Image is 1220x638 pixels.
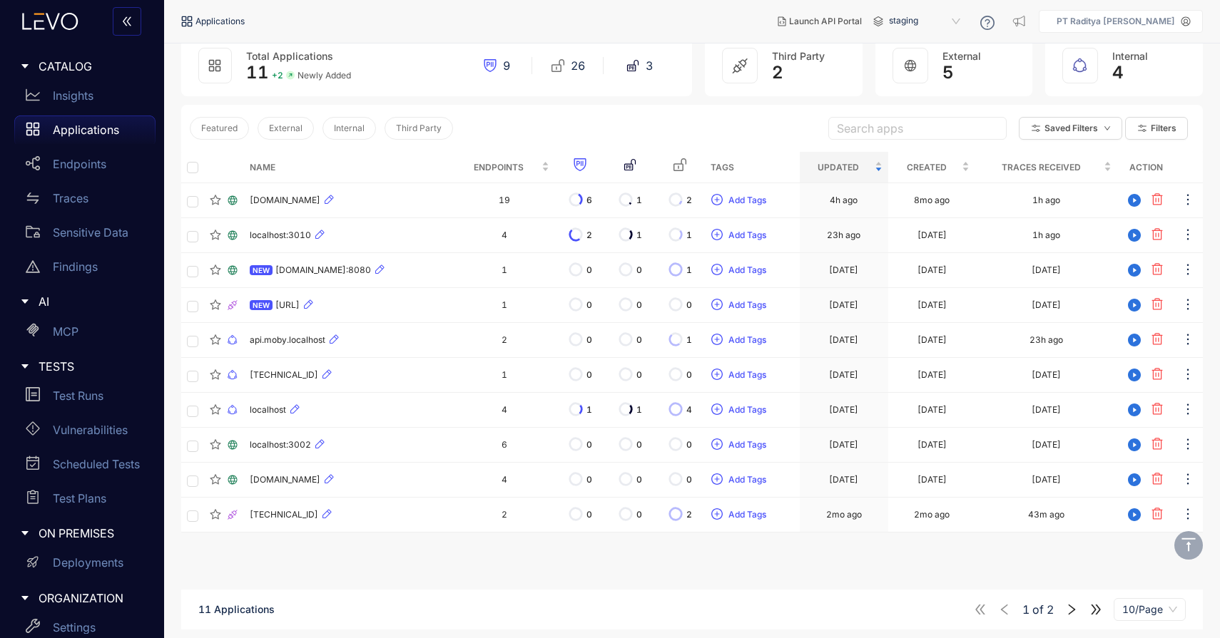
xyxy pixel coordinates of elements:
[53,621,96,634] p: Settings
[53,192,88,205] p: Traces
[1089,603,1102,616] span: double-right
[1112,50,1148,62] span: Internal
[1181,472,1195,488] span: ellipsis
[830,195,858,205] div: 4h ago
[1032,405,1061,415] div: [DATE]
[1124,334,1145,346] span: play-circle
[586,195,592,205] span: 6
[789,16,862,26] span: Launch API Portal
[250,335,325,345] span: api.moby.localhost
[917,370,947,380] div: [DATE]
[275,300,300,310] span: [URL]
[9,51,156,81] div: CATALOG
[1124,369,1145,381] span: play-circle
[14,450,156,484] a: Scheduled Tests
[14,416,156,450] a: Vulnerabilities
[53,158,106,170] p: Endpoints
[1123,294,1146,317] button: play-circle
[385,117,453,140] button: Third Party
[1123,503,1146,526] button: play-circle
[454,253,554,288] td: 1
[14,184,156,218] a: Traces
[275,265,371,275] span: [DOMAIN_NAME]:8080
[39,592,144,604] span: ORGANIZATION
[636,230,642,240] span: 1
[586,405,592,415] span: 1
[1180,259,1196,282] button: ellipsis
[711,334,723,346] span: plus-circle
[728,510,766,520] span: Add Tags
[1180,189,1196,212] button: ellipsis
[686,510,692,520] span: 2
[113,7,141,36] button: double-left
[586,335,592,345] span: 0
[454,498,554,532] td: 2
[20,361,30,371] span: caret-right
[210,299,221,311] span: star
[190,117,249,140] button: Featured
[250,440,311,450] span: localhost:3002
[9,351,156,381] div: TESTS
[246,50,333,62] span: Total Applications
[711,264,723,277] span: plus-circle
[917,300,947,310] div: [DATE]
[1151,123,1176,133] span: Filters
[9,287,156,317] div: AI
[14,549,156,583] a: Deployments
[459,160,538,175] span: Endpoints
[728,370,766,380] span: Add Tags
[1180,364,1196,386] button: ellipsis
[711,259,767,282] button: plus-circleAdd Tags
[53,325,78,338] p: MCP
[711,438,723,451] span: plus-circle
[728,300,766,310] span: Add Tags
[636,370,642,380] span: 0
[53,556,123,569] p: Deployments
[1104,125,1111,133] span: down
[711,398,767,421] button: plus-circleAdd Tags
[210,369,221,381] span: star
[39,295,144,308] span: AI
[975,152,1117,183] th: Traces Received
[1057,16,1175,26] p: PT Raditya [PERSON_NAME]
[1180,536,1197,553] span: vertical-align-top
[250,195,320,205] span: [DOMAIN_NAME]
[454,358,554,393] td: 1
[53,492,106,505] p: Test Plans
[636,300,642,310] span: 0
[586,265,592,275] span: 0
[728,335,766,345] span: Add Tags
[711,194,723,207] span: plus-circle
[250,265,273,275] span: NEW
[39,60,144,73] span: CATALOG
[728,265,766,275] span: Add Tags
[250,475,320,485] span: [DOMAIN_NAME]
[914,510,950,520] div: 2mo ago
[250,405,286,415] span: localhost
[201,123,238,133] span: Featured
[20,61,30,71] span: caret-right
[14,115,156,150] a: Applications
[686,195,692,205] span: 2
[1181,367,1195,384] span: ellipsis
[711,224,767,247] button: plus-circleAdd Tags
[1180,224,1196,247] button: ellipsis
[686,370,692,380] span: 0
[1032,265,1061,275] div: [DATE]
[246,62,269,83] span: 11
[298,71,351,81] span: Newly Added
[250,370,318,380] span: [TECHNICAL_ID]
[1180,398,1196,421] button: ellipsis
[1181,262,1195,279] span: ellipsis
[711,508,723,521] span: plus-circle
[917,335,947,345] div: [DATE]
[14,218,156,252] a: Sensitive Data
[258,117,314,140] button: External
[1123,329,1146,351] button: play-circle
[210,404,221,416] span: star
[1124,264,1145,277] span: play-circle
[586,230,592,240] span: 2
[571,59,585,72] span: 26
[1117,152,1174,183] th: Action
[1124,194,1145,207] span: play-circle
